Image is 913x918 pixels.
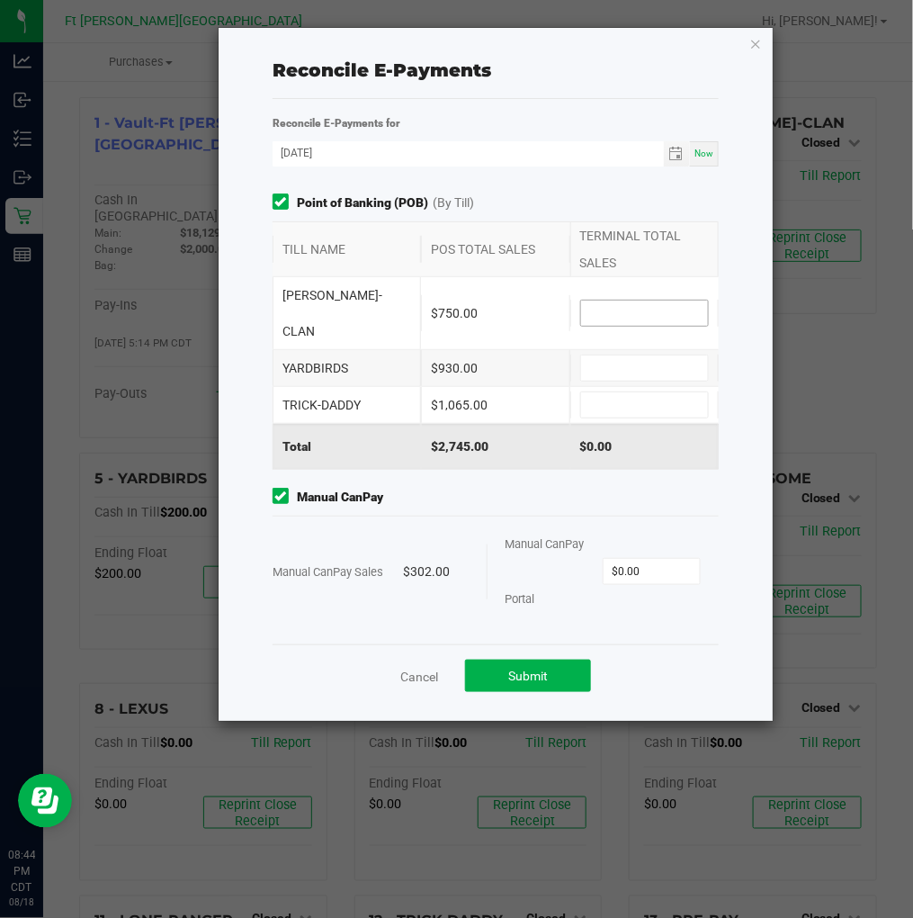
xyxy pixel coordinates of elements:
div: $302.00 [403,544,469,599]
form-toggle: Include in reconciliation [273,193,297,212]
strong: Manual CanPay [297,488,383,507]
div: [PERSON_NAME]-CLAN [273,277,421,349]
div: $0.00 [570,424,719,469]
span: Now [694,148,713,158]
div: TERMINAL TOTAL SALES [570,222,719,276]
span: Toggle calendar [664,141,690,166]
span: Manual CanPay Portal [506,537,585,606]
input: Date [273,141,664,164]
span: Submit [508,669,548,683]
strong: Point of Banking (POB) [297,193,428,212]
div: $930.00 [421,350,569,386]
div: YARDBIRDS [273,350,421,386]
div: $1,065.00 [421,387,569,423]
a: Cancel [400,668,438,686]
div: POS TOTAL SALES [421,236,569,263]
form-toggle: Include in reconciliation [273,488,297,507]
span: (By Till) [433,193,474,212]
div: TILL NAME [273,236,421,263]
div: TRICK-DADDY [273,387,421,423]
div: Total [273,424,421,469]
div: $2,745.00 [421,424,569,469]
div: Reconcile E-Payments [273,57,719,84]
strong: Reconcile E-Payments for [273,117,400,130]
button: Submit [465,660,591,692]
iframe: Resource center [18,774,72,828]
div: $750.00 [421,295,569,331]
span: Manual CanPay Sales [273,565,383,579]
